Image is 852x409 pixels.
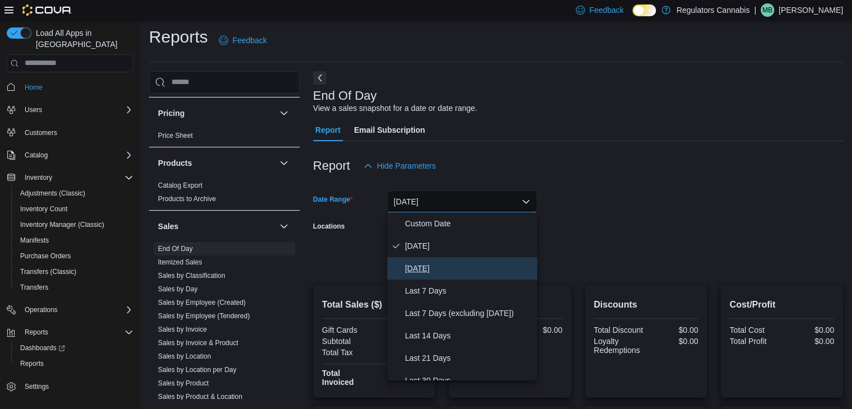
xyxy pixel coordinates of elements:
[2,102,138,118] button: Users
[594,337,644,355] div: Loyalty Redemptions
[16,218,133,231] span: Inventory Manager (Classic)
[16,357,133,370] span: Reports
[158,365,236,374] span: Sales by Location per Day
[20,303,133,317] span: Operations
[20,103,46,117] button: Users
[277,106,291,120] button: Pricing
[31,27,133,50] span: Load All Apps in [GEOGRAPHIC_DATA]
[16,357,48,370] a: Reports
[784,326,834,334] div: $0.00
[158,325,207,334] span: Sales by Invoice
[11,248,138,264] button: Purchase Orders
[20,171,57,184] button: Inventory
[158,195,216,203] a: Products to Archive
[405,351,533,365] span: Last 21 Days
[16,341,69,355] a: Dashboards
[11,264,138,280] button: Transfers (Classic)
[158,312,250,320] span: Sales by Employee (Tendered)
[20,303,62,317] button: Operations
[20,379,133,393] span: Settings
[594,298,699,312] h2: Discounts
[2,79,138,95] button: Home
[20,126,62,140] a: Customers
[25,305,58,314] span: Operations
[158,393,243,401] a: Sales by Product & Location
[215,29,271,52] a: Feedback
[158,379,209,387] a: Sales by Product
[16,234,133,247] span: Manifests
[158,366,236,374] a: Sales by Location per Day
[16,281,133,294] span: Transfers
[322,369,354,387] strong: Total Invoiced
[158,132,193,140] a: Price Sheet
[158,258,202,266] a: Itemized Sales
[405,306,533,320] span: Last 7 Days (excluding [DATE])
[2,324,138,340] button: Reports
[16,265,133,278] span: Transfers (Classic)
[648,337,698,346] div: $0.00
[322,348,372,357] div: Total Tax
[158,258,202,267] span: Itemized Sales
[594,326,644,334] div: Total Discount
[313,222,345,231] label: Locations
[2,147,138,163] button: Catalog
[158,182,202,189] a: Catalog Export
[16,249,133,263] span: Purchase Orders
[149,26,208,48] h1: Reports
[277,220,291,233] button: Sales
[158,181,202,190] span: Catalog Export
[762,3,772,17] span: MB
[11,185,138,201] button: Adjustments (Classic)
[158,157,192,169] h3: Products
[149,129,300,147] div: Pricing
[158,299,246,306] a: Sales by Employee (Created)
[25,328,48,337] span: Reports
[232,35,267,46] span: Feedback
[20,326,133,339] span: Reports
[25,151,48,160] span: Catalog
[11,201,138,217] button: Inventory Count
[20,103,133,117] span: Users
[20,343,65,352] span: Dashboards
[313,159,350,173] h3: Report
[513,326,562,334] div: $0.00
[158,352,211,360] a: Sales by Location
[2,378,138,394] button: Settings
[16,281,53,294] a: Transfers
[377,160,436,171] span: Hide Parameters
[25,83,43,92] span: Home
[158,298,246,307] span: Sales by Employee (Created)
[315,119,341,141] span: Report
[158,272,225,280] a: Sales by Classification
[313,89,377,103] h3: End Of Day
[158,285,198,293] a: Sales by Day
[354,119,425,141] span: Email Subscription
[20,81,47,94] a: Home
[158,221,275,232] button: Sales
[25,382,49,391] span: Settings
[405,374,533,387] span: Last 30 Days
[20,204,68,213] span: Inventory Count
[16,187,90,200] a: Adjustments (Classic)
[11,233,138,248] button: Manifests
[16,187,133,200] span: Adjustments (Classic)
[754,3,756,17] p: |
[359,155,440,177] button: Hide Parameters
[16,234,53,247] a: Manifests
[158,108,275,119] button: Pricing
[16,341,133,355] span: Dashboards
[20,267,76,276] span: Transfers (Classic)
[158,379,209,388] span: Sales by Product
[158,338,238,347] span: Sales by Invoice & Product
[632,4,656,16] input: Dark Mode
[387,212,537,380] div: Select listbox
[16,202,133,216] span: Inventory Count
[322,298,427,312] h2: Total Sales ($)
[20,283,48,292] span: Transfers
[376,326,426,334] div: $0.00
[20,359,44,368] span: Reports
[405,217,533,230] span: Custom Date
[16,265,81,278] a: Transfers (Classic)
[158,221,179,232] h3: Sales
